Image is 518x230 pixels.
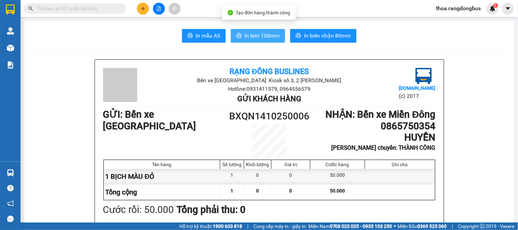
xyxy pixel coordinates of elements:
[179,222,242,230] span: Hỗ trợ kỹ thuật:
[330,188,345,193] span: 50.000
[310,169,365,184] div: 50.000
[7,200,14,207] span: notification
[431,4,487,13] span: thoa.rangdongbus
[273,162,308,167] div: Giá trị
[330,224,392,229] strong: 0708 023 035 - 0935 103 250
[104,169,221,184] div: 1 BỊCH MÀU ĐỎ
[231,188,234,193] span: 1
[340,221,435,227] li: 11:03, ngày 14 tháng 10 năm 2025
[7,27,14,34] img: warehouse-icon
[182,29,226,43] button: printerIn mẫu A5
[398,222,447,230] span: Miền Bắc
[106,188,137,196] span: Tổng cộng
[6,4,15,15] img: logo-vxr
[103,202,174,217] div: Cước rồi : 50.000
[153,3,165,15] button: file-add
[452,222,453,230] span: |
[394,225,396,228] span: ⚪️
[28,6,33,11] span: search
[38,5,118,12] input: Tìm tên, số ĐT hoặc mã đơn
[416,68,432,84] img: logo.jpg
[418,224,447,229] strong: 0369 525 060
[244,31,280,40] span: In tem 100mm
[502,3,514,15] button: caret-down
[308,222,392,230] span: Miền Nam
[222,162,242,167] div: Số lượng
[7,185,14,191] span: question-circle
[228,109,311,124] h1: BXQN1410250006
[172,6,177,11] span: aim
[505,5,511,12] span: caret-down
[137,3,149,15] button: plus
[244,169,271,184] div: 0
[312,162,363,167] div: Cước hàng
[325,109,435,120] b: NHẬN : Bến xe Miền Đông
[177,204,246,215] b: Tổng phải thu: 0
[158,85,380,93] li: Hotline: 0931411579, 0964556579
[230,67,309,76] b: Rạng Đông Buslines
[228,10,233,15] span: check-circle
[103,109,196,132] b: GỬI : Bến xe [GEOGRAPHIC_DATA]
[158,76,380,85] li: Bến xe [GEOGRAPHIC_DATA]: Kiosk số 3, 2 [PERSON_NAME]
[169,3,181,15] button: aim
[231,29,285,43] button: printerIn tem 100mm
[296,33,301,39] span: printer
[399,92,435,100] li: (c) 2017
[290,29,356,43] button: printerIn biên nhận 80mm
[311,120,435,132] h1: 0865750354
[236,10,291,15] span: Tạo đơn hàng thành công
[7,61,14,69] img: solution-icon
[187,33,193,39] span: printer
[253,222,307,230] span: Cung cấp máy in - giấy in:
[7,216,14,222] span: message
[196,31,220,40] span: In mẫu A5
[332,144,436,151] b: [PERSON_NAME] chuyển: THÀNH CÔNG
[311,132,435,143] h1: HUYỀN
[493,3,498,8] sup: 1
[220,169,244,184] div: 1
[290,188,292,193] span: 0
[304,31,351,40] span: In biên nhận 80mm
[256,188,259,193] span: 0
[106,162,219,167] div: Tên hàng
[246,162,269,167] div: Khối lượng
[156,6,161,11] span: file-add
[494,3,497,8] span: 1
[399,85,435,91] b: [DOMAIN_NAME]
[236,33,242,39] span: printer
[490,5,496,12] img: icon-new-feature
[247,222,248,230] span: |
[213,224,242,229] strong: 1900 633 818
[237,95,301,103] b: Gửi khách hàng
[271,169,310,184] div: 0
[141,6,145,11] span: plus
[7,44,14,52] img: warehouse-icon
[367,162,433,167] div: Ghi chú
[7,169,14,176] img: warehouse-icon
[480,224,485,229] span: copyright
